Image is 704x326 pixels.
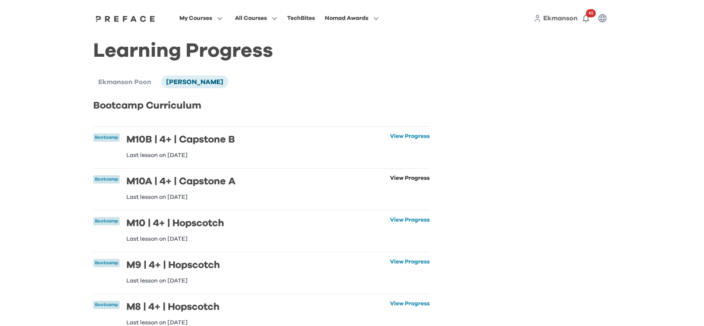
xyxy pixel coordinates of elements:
[166,79,223,85] span: [PERSON_NAME]
[322,13,381,24] button: Nomad Awards
[95,176,118,183] p: Bootcamp
[390,133,430,158] a: View Progress
[390,175,430,200] a: View Progress
[126,259,220,271] h6: M9 | 4+ | Hopscotch
[177,13,225,24] button: My Courses
[235,13,267,23] span: All Courses
[126,301,220,313] h6: M8 | 4+ | Hopscotch
[93,46,430,56] h1: Learning Progress
[390,301,430,326] a: View Progress
[126,278,220,284] p: Last lesson on [DATE]
[232,13,280,24] button: All Courses
[325,13,368,23] span: Nomad Awards
[126,320,220,326] p: Last lesson on [DATE]
[95,218,118,225] p: Bootcamp
[95,302,118,309] p: Bootcamp
[287,13,315,23] div: TechBites
[126,217,224,229] h6: M10 | 4+ | Hopscotch
[586,9,596,17] span: 45
[543,15,578,22] span: Ekmanson
[98,79,151,85] span: Ekmanson Poon
[390,217,430,242] a: View Progress
[93,98,430,113] h2: Bootcamp Curriculum
[126,175,235,188] h6: M10A | 4+ | Capstone A
[95,134,118,141] p: Bootcamp
[126,236,224,242] p: Last lesson on [DATE]
[95,260,118,267] p: Bootcamp
[126,133,235,146] h6: M10B | 4+ | Capstone B
[94,15,157,22] img: Preface Logo
[390,259,430,284] a: View Progress
[126,194,235,200] p: Last lesson on [DATE]
[126,152,235,158] p: Last lesson on [DATE]
[543,13,578,23] a: Ekmanson
[578,10,594,27] button: 45
[179,13,212,23] span: My Courses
